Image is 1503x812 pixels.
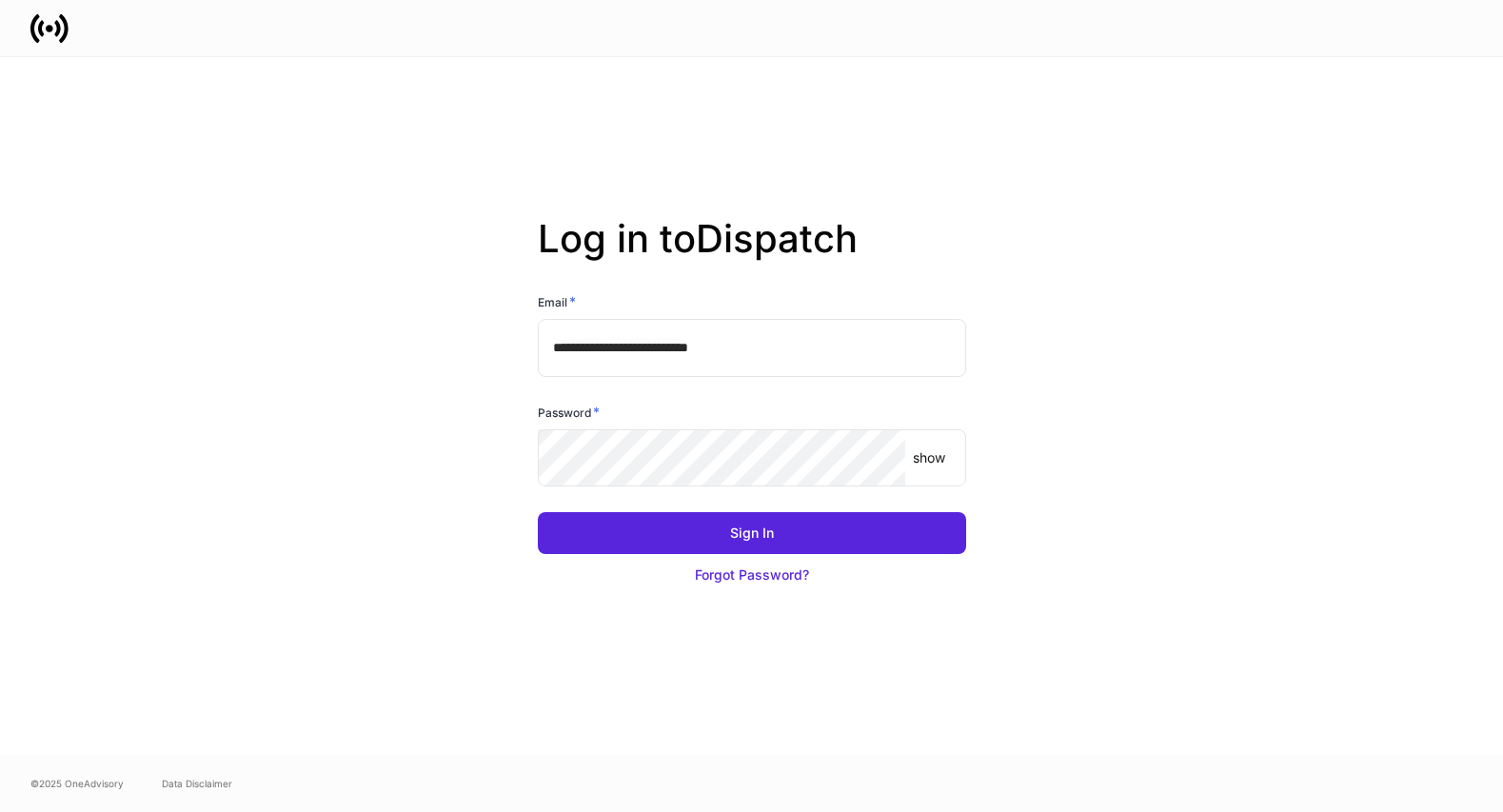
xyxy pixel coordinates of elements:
p: show [913,448,945,467]
span: © 2025 OneAdvisory [30,776,124,791]
a: Data Disclaimer [162,776,232,791]
h2: Log in to Dispatch [538,216,966,292]
h6: Password [538,403,600,422]
button: Forgot Password? [538,554,966,596]
div: Forgot Password? [695,565,809,584]
h6: Email [538,292,576,311]
button: Sign In [538,512,966,554]
div: Sign In [730,524,774,543]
